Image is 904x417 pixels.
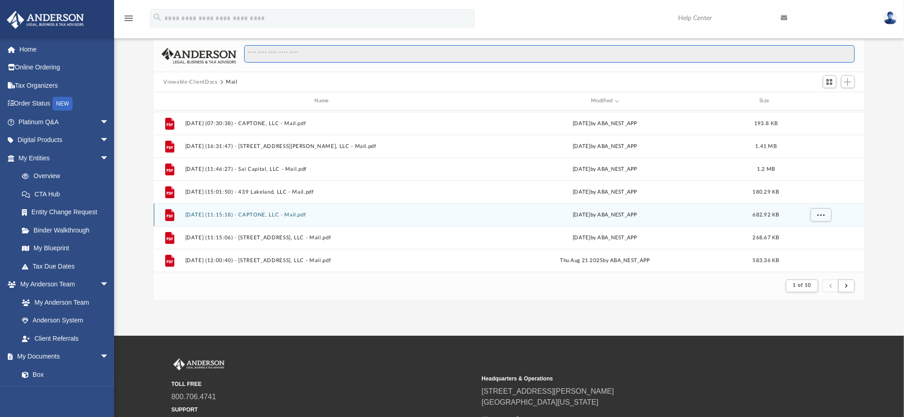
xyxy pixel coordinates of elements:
button: Viewable-ClientDocs [163,78,217,86]
div: Size [747,97,784,105]
div: [DATE] by ABA_NEST_APP [466,233,744,242]
span: 1 of 10 [793,283,811,288]
a: Binder Walkthrough [13,221,123,239]
small: SUPPORT [172,406,476,414]
div: [DATE] by ABA_NEST_APP [466,142,744,150]
div: [DATE] by ABA_NEST_APP [466,211,744,219]
div: Modified [466,97,743,105]
div: id [157,97,180,105]
div: grid [154,111,865,272]
button: [DATE] (15:01:50) - 439 Lakeland, LLC - Mail.pdf [185,189,462,195]
button: Add [841,75,855,88]
input: Search files and folders [244,45,854,63]
a: Order StatusNEW [6,95,123,113]
i: search [152,12,162,22]
span: arrow_drop_down [100,348,118,366]
button: [DATE] (12:00:40) - [STREET_ADDRESS], LLC - Mail.pdf [185,258,462,264]
span: 682.92 KB [752,212,779,217]
button: More options [810,208,831,222]
button: Mail [226,78,238,86]
span: 583.36 KB [752,258,779,263]
a: Home [6,40,123,58]
button: [DATE] (07:30:38) - CAPTONE, LLC - Mail.pdf [185,121,462,127]
div: id [788,97,852,105]
div: Name [184,97,462,105]
a: Overview [13,167,123,185]
a: menu [123,17,134,24]
a: Online Ordering [6,58,123,77]
a: [GEOGRAPHIC_DATA][US_STATE] [482,398,599,406]
span: arrow_drop_down [100,113,118,132]
a: 800.706.4741 [172,393,216,401]
button: 1 of 10 [786,280,818,292]
a: My Entitiesarrow_drop_down [6,149,123,167]
button: [DATE] (11:46:27) - Sai Capital, LLC - Mail.pdf [185,166,462,172]
a: Digital Productsarrow_drop_down [6,131,123,149]
span: arrow_drop_down [100,131,118,150]
div: [DATE] by ABA_NEST_APP [466,119,744,127]
a: My Blueprint [13,239,118,258]
span: arrow_drop_down [100,149,118,168]
a: My Documentsarrow_drop_down [6,348,118,366]
div: [DATE] by ABA_NEST_APP [466,188,744,196]
a: Anderson System [13,311,118,330]
a: Entity Change Request [13,203,123,222]
span: 193.8 KB [754,121,777,126]
span: arrow_drop_down [100,275,118,294]
a: CTA Hub [13,185,123,203]
small: TOLL FREE [172,380,476,388]
a: Meeting Minutes [13,384,118,402]
a: Platinum Q&Aarrow_drop_down [6,113,123,131]
a: Tax Organizers [6,76,123,95]
img: Anderson Advisors Platinum Portal [172,359,226,370]
i: menu [123,13,134,24]
span: 1.2 MB [757,166,775,171]
button: [DATE] (11:15:06) - [STREET_ADDRESS], LLC - Mail.pdf [185,235,462,241]
span: 180.29 KB [752,189,779,194]
div: [DATE] by ABA_NEST_APP [466,165,744,173]
a: [STREET_ADDRESS][PERSON_NAME] [482,387,614,395]
a: My Anderson Teamarrow_drop_down [6,275,118,294]
small: Headquarters & Operations [482,375,786,383]
div: NEW [52,97,73,111]
img: User Pic [883,11,897,25]
button: Switch to Grid View [823,75,836,88]
img: Anderson Advisors Platinum Portal [4,11,87,29]
a: Client Referrals [13,329,118,348]
a: My Anderson Team [13,293,114,311]
button: [DATE] (16:31:47) - [STREET_ADDRESS][PERSON_NAME], LLC - Mail.pdf [185,143,462,149]
button: [DATE] (11:15:18) - CAPTONE, LLC - Mail.pdf [185,212,462,218]
a: Tax Due Dates [13,257,123,275]
span: 268.67 KB [752,235,779,240]
div: Thu Aug 21 2025 by ABA_NEST_APP [466,256,744,264]
span: 1.41 MB [755,143,777,148]
a: Box [13,365,114,384]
